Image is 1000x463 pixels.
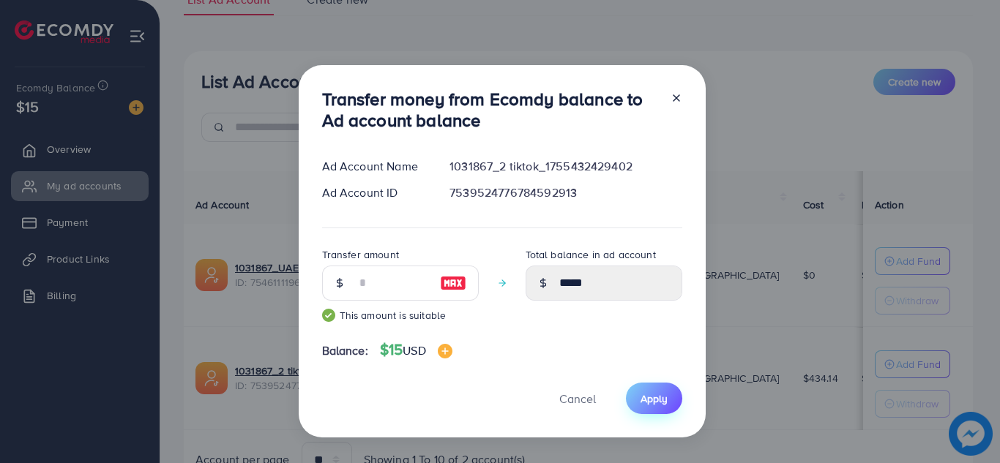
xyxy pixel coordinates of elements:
img: image [440,274,466,292]
img: image [438,344,452,358]
span: Balance: [322,342,368,359]
h3: Transfer money from Ecomdy balance to Ad account balance [322,89,659,131]
button: Apply [626,383,682,414]
div: Ad Account ID [310,184,439,201]
small: This amount is suitable [322,308,479,323]
span: USD [403,342,425,358]
span: Apply [641,391,668,406]
div: 7539524776784592913 [438,184,693,201]
div: 1031867_2 tiktok_1755432429402 [438,158,693,175]
img: guide [322,309,335,322]
span: Cancel [559,391,596,407]
label: Total balance in ad account [526,247,656,262]
button: Cancel [541,383,614,414]
div: Ad Account Name [310,158,439,175]
label: Transfer amount [322,247,399,262]
h4: $15 [380,341,452,359]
